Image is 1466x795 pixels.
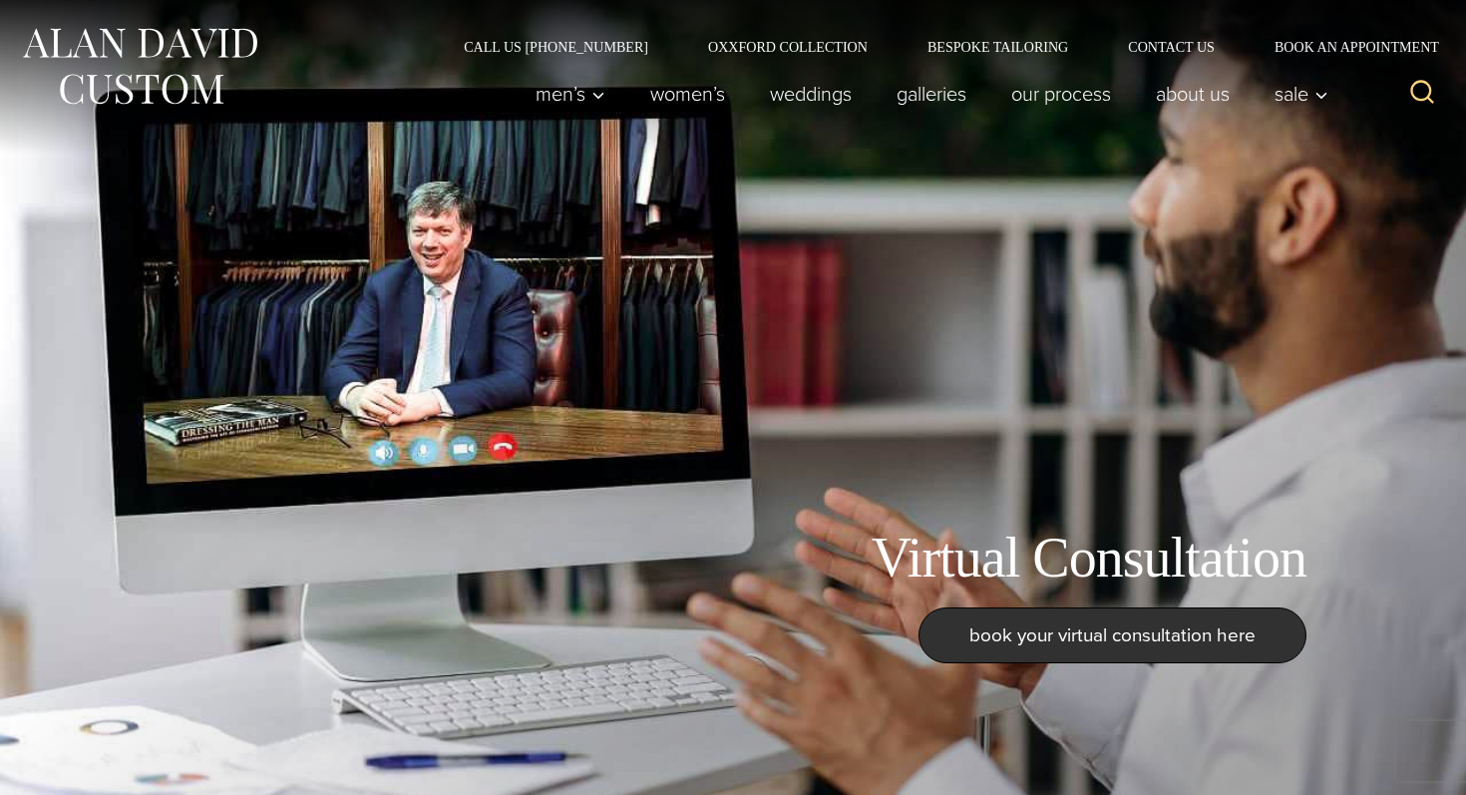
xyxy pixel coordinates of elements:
[678,40,898,54] a: Oxxford Collection
[875,74,989,114] a: Galleries
[1245,40,1446,54] a: Book an Appointment
[536,84,605,104] span: Men’s
[1134,74,1253,114] a: About Us
[1337,735,1446,785] iframe: Opens a widget where you can chat to one of our agents
[918,607,1306,663] a: book your virtual consultation here
[1275,84,1328,104] span: Sale
[872,525,1306,592] h1: Virtual Consultation
[1398,70,1446,118] button: View Search Form
[434,40,678,54] a: Call Us [PHONE_NUMBER]
[434,40,1446,54] nav: Secondary Navigation
[989,74,1134,114] a: Our Process
[20,22,259,111] img: Alan David Custom
[969,620,1256,649] span: book your virtual consultation here
[514,74,1339,114] nav: Primary Navigation
[748,74,875,114] a: weddings
[628,74,748,114] a: Women’s
[898,40,1098,54] a: Bespoke Tailoring
[1098,40,1245,54] a: Contact Us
